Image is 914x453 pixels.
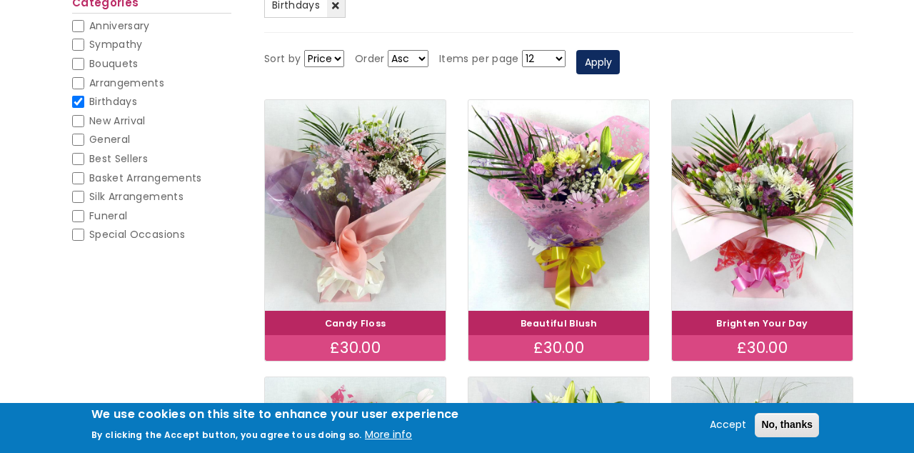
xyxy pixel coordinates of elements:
span: Silk Arrangements [89,189,184,204]
span: Best Sellers [89,151,148,166]
span: Arrangements [89,76,164,90]
div: £30.00 [672,335,853,361]
img: Brighten Your Day [672,100,853,311]
label: Sort by [264,51,301,68]
a: Beautiful Blush [521,317,597,329]
span: Birthdays [89,94,137,109]
div: £30.00 [265,335,446,361]
button: Apply [576,50,620,74]
img: Beautiful Blush [468,100,649,311]
p: By clicking the Accept button, you agree to us doing so. [91,429,362,441]
a: Brighten Your Day [716,317,808,329]
label: Order [355,51,385,68]
span: Special Occasions [89,227,185,242]
span: Anniversary [89,19,150,33]
span: Sympathy [89,37,143,51]
button: More info [365,427,412,444]
a: Candy Floss [325,317,386,329]
button: No, thanks [755,413,819,437]
span: General [89,132,130,146]
img: Candy Floss [265,100,446,311]
span: Basket Arrangements [89,171,202,185]
span: Bouquets [89,56,139,71]
div: £30.00 [468,335,649,361]
h2: We use cookies on this site to enhance your user experience [91,407,459,422]
span: Funeral [89,209,127,223]
button: Accept [704,417,752,434]
span: New Arrival [89,114,146,128]
label: Items per page [439,51,519,68]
